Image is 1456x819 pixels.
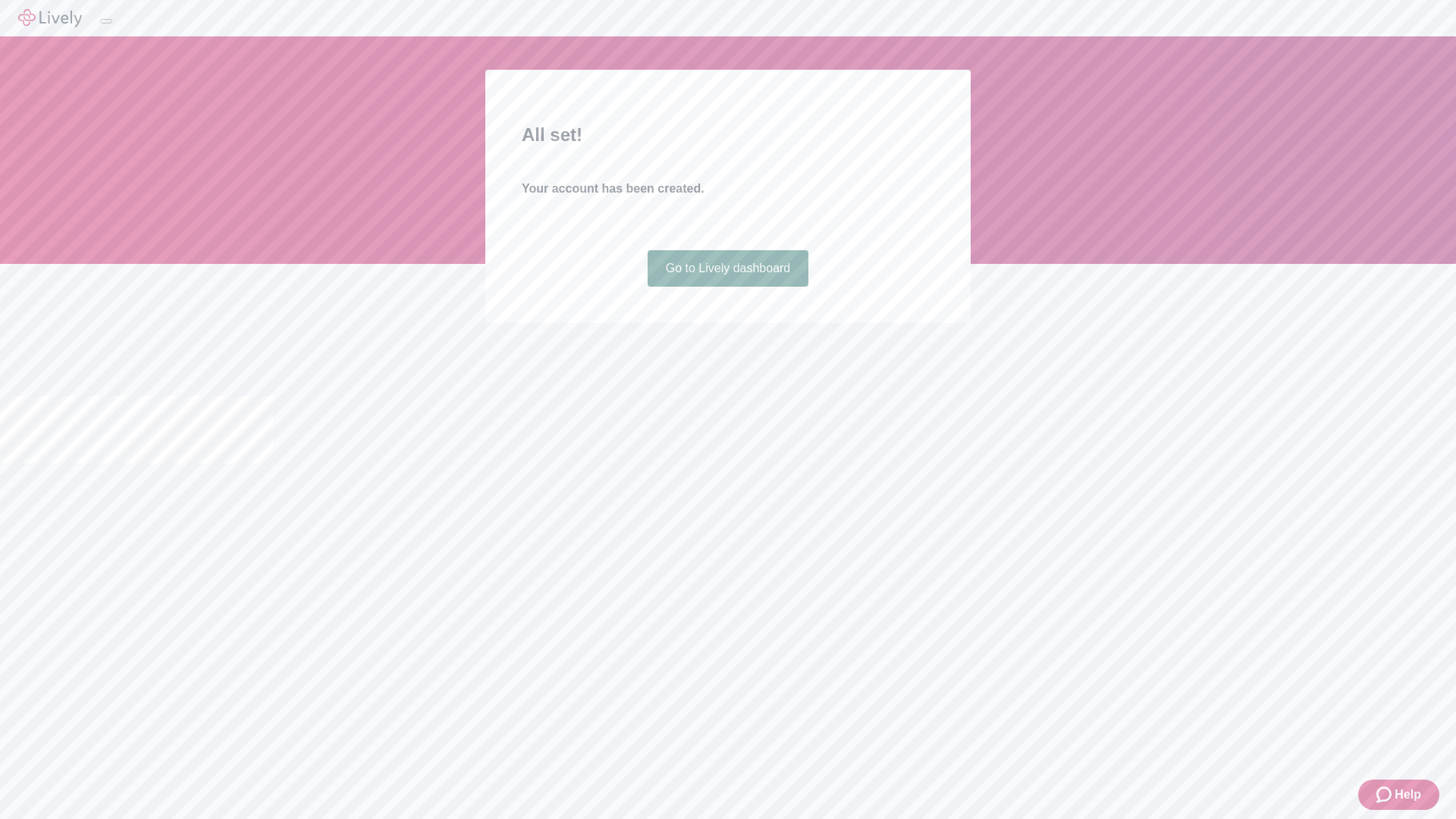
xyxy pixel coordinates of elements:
[18,9,82,27] img: Lively
[100,19,112,24] button: Log out
[522,121,934,149] h2: All set!
[1395,786,1421,804] span: Help
[1376,786,1395,804] svg: Zendesk support icon
[522,180,934,198] h4: Your account has been created.
[1358,780,1439,810] button: Zendesk support iconHelp
[648,250,809,287] a: Go to Lively dashboard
